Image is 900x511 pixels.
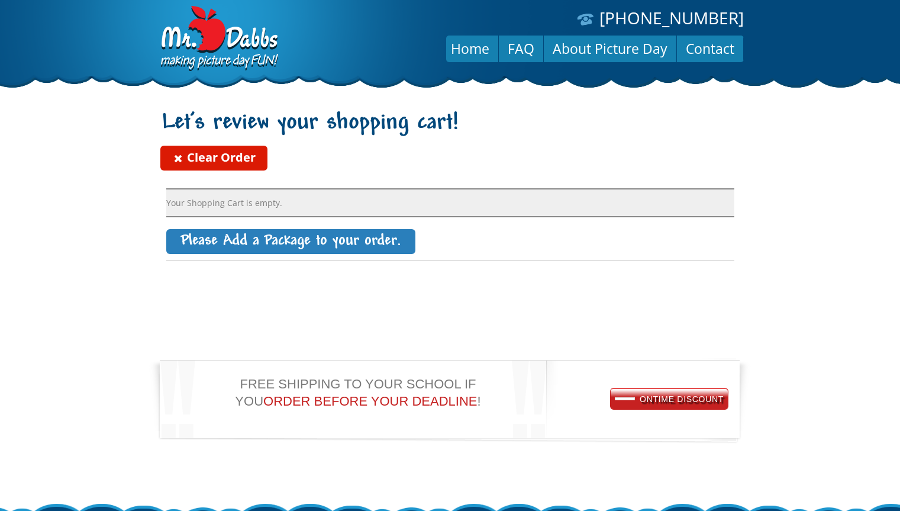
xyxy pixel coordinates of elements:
a: Please Add a Package to your order. [166,229,415,254]
a: About Picture Day [544,34,676,63]
a: Clear Order [160,146,267,171]
li: Your Shopping Cart is empty. [166,188,734,217]
h1: Let’s review your shopping cart! [160,110,740,137]
a: Contact [677,34,743,63]
a: FAQ [499,34,543,63]
a: [PHONE_NUMBER] [599,7,744,29]
span: ONTIME DISCOUNT [615,394,724,404]
a: Home [442,34,498,63]
span: ORDER BEFORE YOUR DEADLINE [263,394,477,409]
div: FREE SHIPPING TO YOUR SCHOOL IF YOU ! [149,367,509,412]
a: ONTIME DISCOUNT [611,388,728,409]
img: Dabbs Company [157,6,280,72]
